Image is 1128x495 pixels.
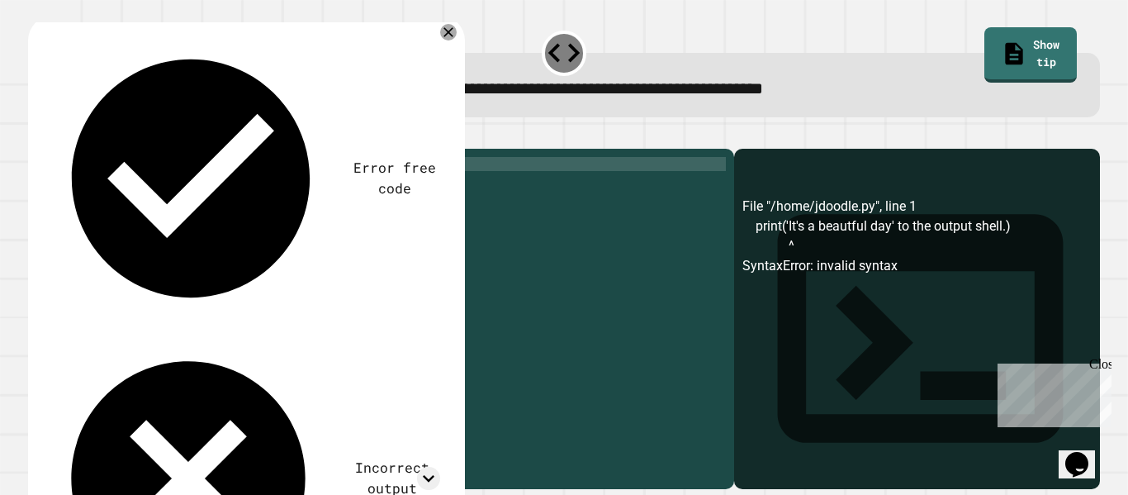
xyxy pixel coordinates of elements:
[984,27,1077,83] a: Show tip
[1059,429,1111,478] iframe: chat widget
[350,158,440,198] div: Error free code
[7,7,114,105] div: Chat with us now!Close
[991,357,1111,427] iframe: chat widget
[742,197,1092,489] div: File "/home/jdoodle.py", line 1 print('It's a beautful day' to the output shell.) ^ SyntaxError: ...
